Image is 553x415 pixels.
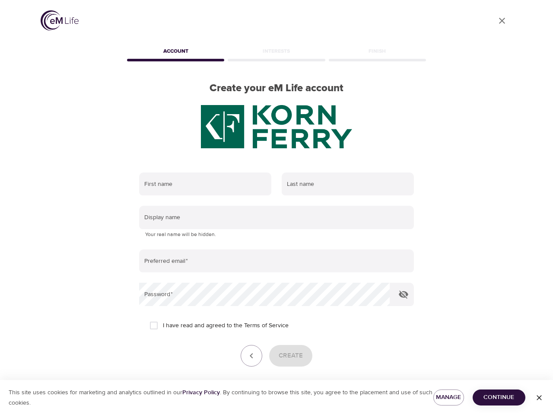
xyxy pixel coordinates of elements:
[244,321,289,330] a: Terms of Service
[41,10,79,31] img: logo
[163,321,289,330] span: I have read and agreed to the
[182,389,220,396] a: Privacy Policy
[492,10,512,31] a: close
[480,392,518,403] span: Continue
[125,82,428,95] h2: Create your eM Life account
[440,392,457,403] span: Manage
[145,230,408,239] p: Your real name will be hidden.
[473,389,525,405] button: Continue
[433,389,464,405] button: Manage
[201,105,352,148] img: KF%20green%20logo%202.20.2025.png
